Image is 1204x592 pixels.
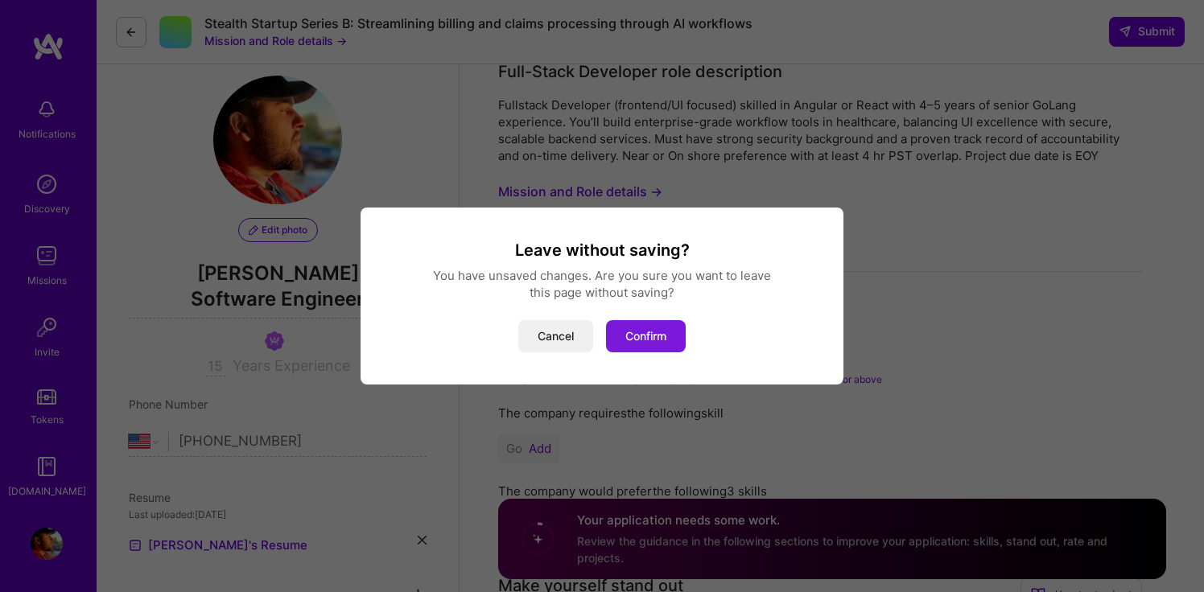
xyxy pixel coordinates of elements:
[380,267,824,284] div: You have unsaved changes. Are you sure you want to leave
[518,320,593,352] button: Cancel
[606,320,686,352] button: Confirm
[361,208,843,384] div: modal
[380,284,824,301] div: this page without saving?
[380,240,824,261] h3: Leave without saving?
